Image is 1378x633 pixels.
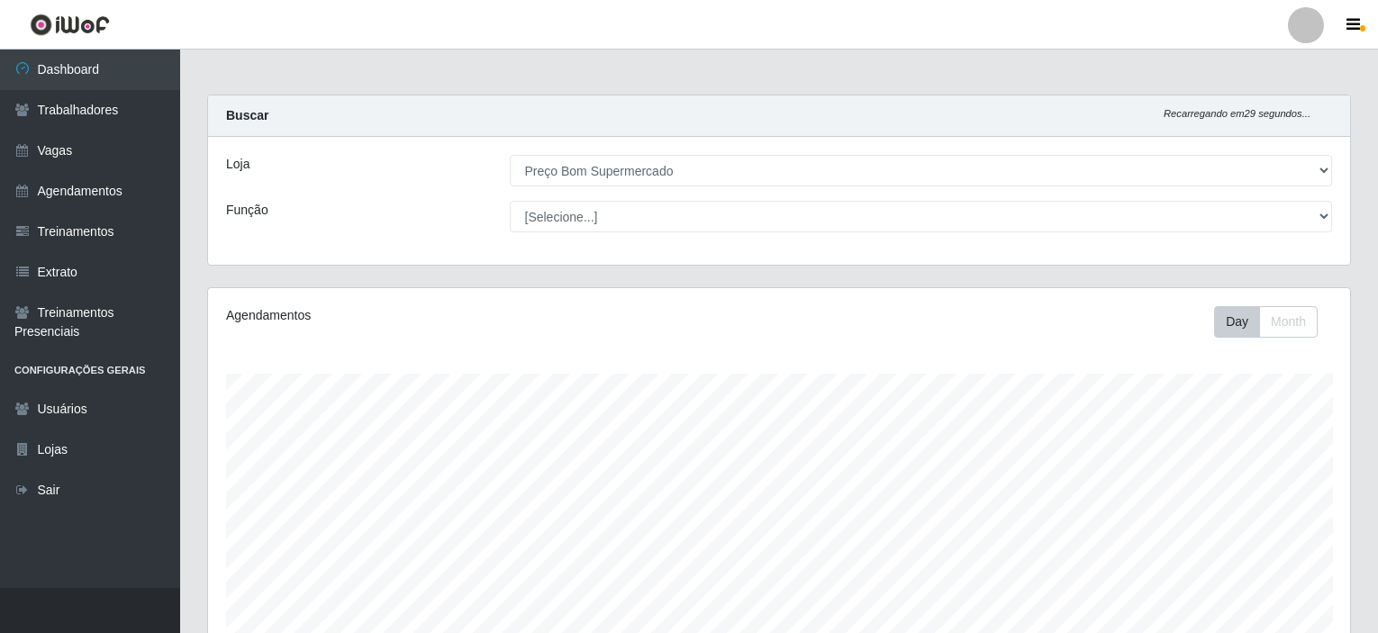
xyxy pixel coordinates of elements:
[226,306,671,325] div: Agendamentos
[226,201,268,220] label: Função
[1164,108,1310,119] i: Recarregando em 29 segundos...
[30,14,110,36] img: CoreUI Logo
[226,155,249,174] label: Loja
[226,108,268,122] strong: Buscar
[1214,306,1332,338] div: Toolbar with button groups
[1259,306,1318,338] button: Month
[1214,306,1318,338] div: First group
[1214,306,1260,338] button: Day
